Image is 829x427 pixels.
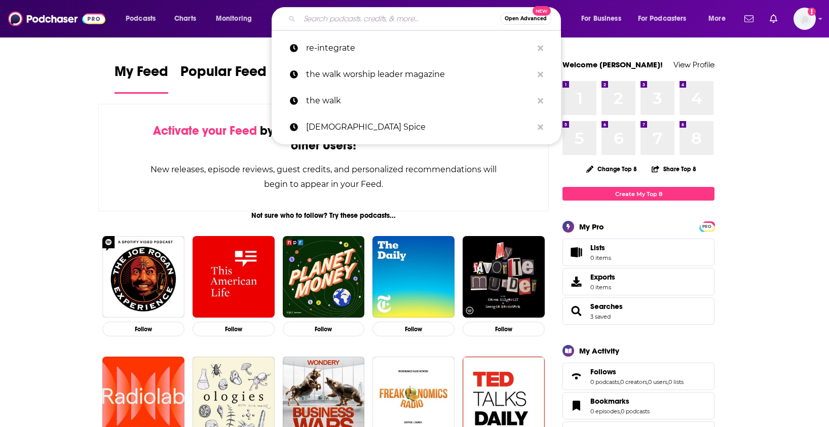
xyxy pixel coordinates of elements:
[701,223,713,230] span: PRO
[193,322,275,336] button: Follow
[126,12,156,26] span: Podcasts
[619,378,620,385] span: ,
[562,297,714,325] span: Searches
[272,114,561,140] a: [DEMOGRAPHIC_DATA] Spice
[590,302,623,311] a: Searches
[794,8,816,30] span: Logged in as lsusanto
[115,63,168,86] span: My Feed
[590,378,619,385] a: 0 podcasts
[566,245,586,259] span: Lists
[562,239,714,266] a: Lists
[562,268,714,295] a: Exports
[566,275,586,289] span: Exports
[149,162,498,191] div: New releases, episode reviews, guest credits, and personalized recommendations will begin to appe...
[648,378,667,385] a: 0 users
[590,273,615,282] span: Exports
[590,397,629,406] span: Bookmarks
[372,236,455,318] img: The Daily
[153,123,257,138] span: Activate your Feed
[98,211,549,220] div: Not sure who to follow? Try these podcasts...
[620,378,647,385] a: 0 creators
[102,322,184,336] button: Follow
[119,11,169,27] button: open menu
[668,378,684,385] a: 0 lists
[306,88,533,114] p: the walk
[372,322,455,336] button: Follow
[590,367,616,376] span: Follows
[306,61,533,88] p: the walk worship leader magazine
[581,12,621,26] span: For Business
[193,236,275,318] img: This American Life
[174,12,196,26] span: Charts
[272,35,561,61] a: re-integrate
[306,35,533,61] p: re-integrate
[701,11,738,27] button: open menu
[562,363,714,390] span: Follows
[149,124,498,153] div: by following Podcasts, Creators, Lists, and other Users!
[463,236,545,318] img: My Favorite Murder with Karen Kilgariff and Georgia Hardstark
[638,12,687,26] span: For Podcasters
[216,12,252,26] span: Monitoring
[102,236,184,318] img: The Joe Rogan Experience
[500,13,551,25] button: Open AdvancedNew
[566,304,586,318] a: Searches
[590,243,611,252] span: Lists
[463,322,545,336] button: Follow
[283,236,365,318] img: Planet Money
[620,408,621,415] span: ,
[505,16,547,21] span: Open Advanced
[168,11,202,27] a: Charts
[562,60,663,69] a: Welcome [PERSON_NAME]!
[590,408,620,415] a: 0 episodes
[180,63,267,94] a: Popular Feed
[794,8,816,30] img: User Profile
[766,10,781,27] a: Show notifications dropdown
[299,11,500,27] input: Search podcasts, credits, & more...
[533,6,551,16] span: New
[281,7,571,30] div: Search podcasts, credits, & more...
[708,12,726,26] span: More
[209,11,265,27] button: open menu
[590,284,615,291] span: 0 items
[562,392,714,419] span: Bookmarks
[701,222,713,230] a: PRO
[590,313,611,320] a: 3 saved
[579,346,619,356] div: My Activity
[306,114,533,140] p: Gospel Spice
[180,63,267,86] span: Popular Feed
[673,60,714,69] a: View Profile
[562,187,714,201] a: Create My Top 8
[590,367,684,376] a: Follows
[740,10,758,27] a: Show notifications dropdown
[590,397,650,406] a: Bookmarks
[667,378,668,385] span: ,
[272,88,561,114] a: the walk
[115,63,168,94] a: My Feed
[8,9,105,28] img: Podchaser - Follow, Share and Rate Podcasts
[651,159,697,179] button: Share Top 8
[631,11,701,27] button: open menu
[794,8,816,30] button: Show profile menu
[621,408,650,415] a: 0 podcasts
[580,163,643,175] button: Change Top 8
[574,11,634,27] button: open menu
[808,8,816,16] svg: Add a profile image
[590,254,611,261] span: 0 items
[272,61,561,88] a: the walk worship leader magazine
[283,322,365,336] button: Follow
[579,222,604,231] div: My Pro
[566,369,586,383] a: Follows
[566,399,586,413] a: Bookmarks
[590,243,605,252] span: Lists
[647,378,648,385] span: ,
